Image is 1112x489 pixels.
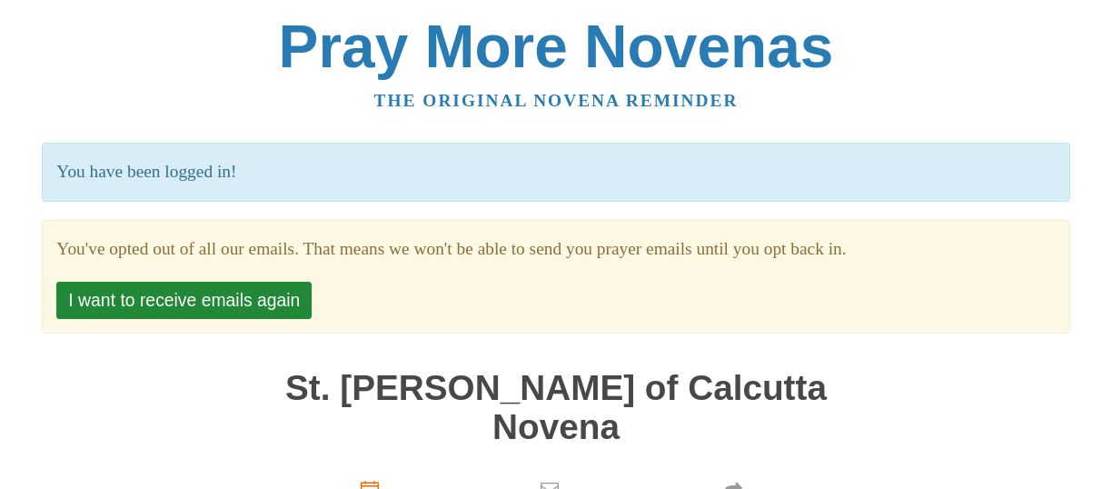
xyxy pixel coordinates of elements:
a: The original novena reminder [374,91,739,110]
a: Pray More Novenas [279,13,834,80]
button: I want to receive emails again [56,282,312,319]
section: You've opted out of all our emails. That means we won't be able to send you prayer emails until y... [56,235,1055,264]
p: You have been logged in! [42,143,1069,202]
h1: St. [PERSON_NAME] of Calcutta Novena [283,369,829,446]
